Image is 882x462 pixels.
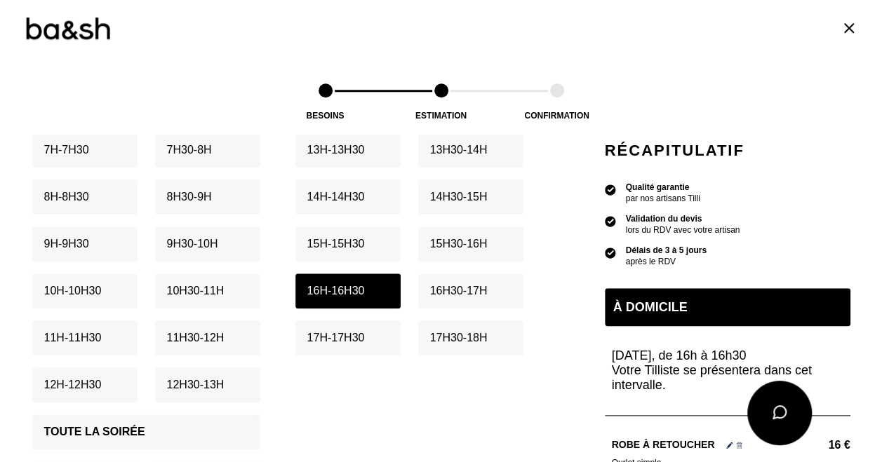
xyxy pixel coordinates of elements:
p: 10h30 - 11h [167,285,225,297]
p: [DATE], de 16h à 16h30 [612,348,850,363]
div: lors du RDV avec votre artisan [626,226,740,234]
p: 9h - 9h30 [44,238,89,250]
span: 16 € [828,440,850,451]
p: 15h30 - 16h [430,238,488,250]
p: 7h30 - 8h [167,144,212,156]
p: 10h - 10h30 [44,285,102,297]
p: 8h - 8h30 [44,191,89,203]
img: icon list info [605,246,616,259]
div: par nos artisans Tilli [626,194,700,203]
img: icon list info [605,183,616,196]
img: icon list info [605,215,616,227]
div: après le RDV [626,257,707,266]
div: Validation du devis [626,215,740,223]
p: 11h - 11h30 [44,332,102,344]
p: 15h - 15h30 [307,238,365,250]
img: Logo ba&sh by Tilli [25,15,111,41]
div: Délais de 3 à 5 jours [626,246,707,254]
div: Qualité garantie [626,183,700,191]
p: 17h - 17h30 [307,332,365,344]
p: 16h - 16h30 [307,285,365,297]
div: Confirmation [487,111,627,120]
p: 12h - 12h30 [44,379,102,390]
p: 7h - 7h30 [44,144,89,156]
div: À domicile [605,288,850,326]
p: 16h30 - 17h [430,285,488,297]
p: 9h30 - 10h [167,238,218,250]
p: 13h30 - 14h [430,144,488,156]
div: Besoins [255,111,396,120]
p: 8h30 - 9h [167,191,212,203]
p: 13h - 13h30 [307,144,365,156]
h2: Récapitulatif [605,140,850,161]
p: 14h - 14h30 [307,191,365,203]
div: Estimation [371,111,512,120]
p: 14h30 - 15h [430,191,488,203]
p: 17h30 - 18h [430,332,488,344]
p: 12h30 - 13h [167,379,225,390]
p: Votre Tilliste se présentera dans cet intervalle. [612,363,850,393]
p: 11h30 - 12h [167,332,225,344]
p: Toute la soirée [44,426,145,437]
